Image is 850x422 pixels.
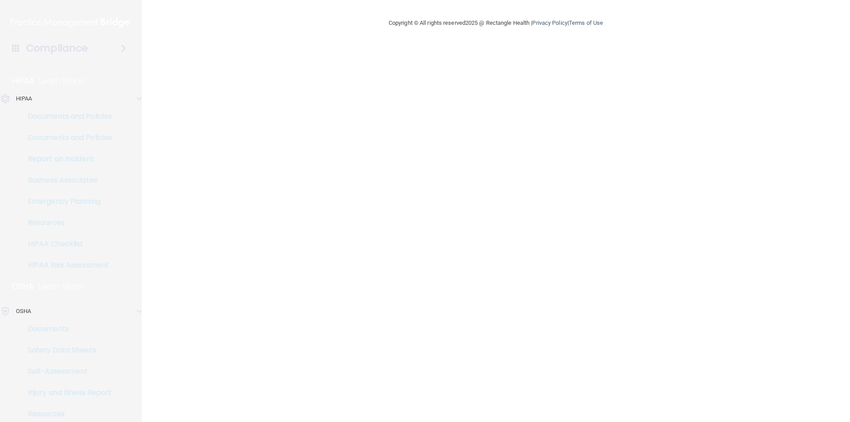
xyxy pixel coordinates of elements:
[6,261,127,270] p: HIPAA Risk Assessment
[6,325,127,333] p: Documents
[12,281,34,292] p: OSHA
[6,218,127,227] p: Resources
[26,42,88,54] h4: Compliance
[6,197,127,206] p: Emergency Planning
[6,346,127,355] p: Safety Data Sheets
[16,306,31,317] p: OSHA
[532,19,567,26] a: Privacy Policy
[6,176,127,185] p: Business Associates
[6,367,127,376] p: Self-Assessment
[6,240,127,248] p: HIPAA Checklist
[16,93,32,104] p: HIPAA
[6,410,127,418] p: Resources
[6,388,127,397] p: Injury and Illness Report
[6,133,127,142] p: Documents and Policies
[39,76,86,86] p: Learn More!
[11,14,131,31] img: PMB logo
[12,76,35,86] p: HIPAA
[39,281,85,292] p: Learn More!
[6,155,127,163] p: Report an Incident
[569,19,603,26] a: Terms of Use
[334,9,657,37] div: Copyright © All rights reserved 2025 @ Rectangle Health | |
[6,112,127,121] p: Documents and Policies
